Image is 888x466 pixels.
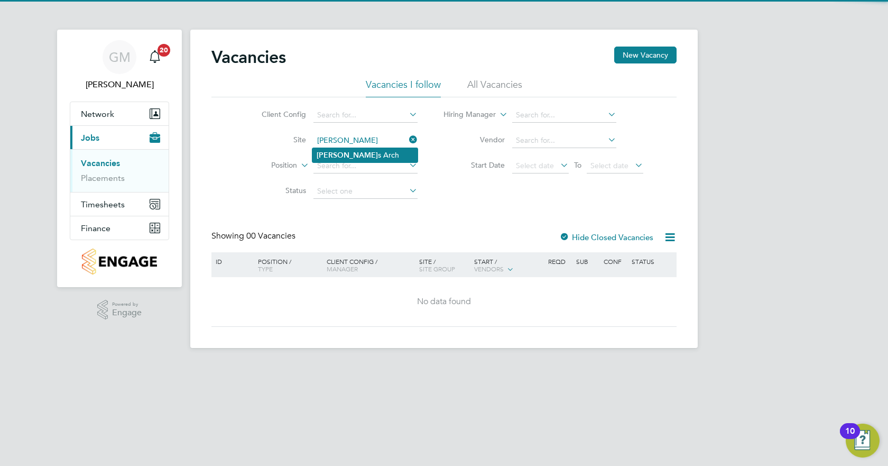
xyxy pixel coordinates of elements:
label: Hide Closed Vacancies [559,232,653,242]
a: Vacancies [81,158,120,168]
button: Jobs [70,126,169,149]
nav: Main navigation [57,30,182,287]
h2: Vacancies [211,47,286,68]
div: Conf [601,252,628,270]
div: Status [629,252,675,270]
span: Vendors [474,264,504,273]
li: All Vacancies [467,78,522,97]
li: Vacancies I follow [366,78,441,97]
span: GM [109,50,131,64]
input: Search for... [313,159,418,173]
a: 20 [144,40,165,74]
div: Position / [250,252,324,278]
button: Open Resource Center, 10 new notifications [846,424,880,458]
img: countryside-properties-logo-retina.png [82,249,156,275]
span: Jobs [81,133,99,143]
a: Powered byEngage [97,300,142,320]
label: Site [245,135,306,144]
div: No data found [213,296,675,307]
label: Client Config [245,109,306,119]
div: Jobs [70,149,169,192]
button: New Vacancy [614,47,677,63]
span: Finance [81,223,110,233]
span: Select date [516,161,554,170]
b: [PERSON_NAME] [317,151,378,160]
span: 00 Vacancies [246,231,295,241]
li: s Arch [312,148,418,162]
button: Finance [70,216,169,240]
a: Placements [81,173,125,183]
span: To [571,158,585,172]
div: 10 [845,431,855,445]
span: Site Group [419,264,455,273]
input: Search for... [512,108,616,123]
div: Showing [211,231,298,242]
span: Timesheets [81,199,125,209]
span: Network [81,109,114,119]
label: Vendor [444,135,505,144]
span: Engage [112,308,142,317]
input: Select one [313,184,418,199]
div: Site / [417,252,472,278]
label: Position [236,160,297,171]
input: Search for... [313,133,418,148]
div: Client Config / [324,252,417,278]
a: GM[PERSON_NAME] [70,40,169,91]
button: Network [70,102,169,125]
span: George Miller [70,78,169,91]
span: 20 [158,44,170,57]
input: Search for... [512,133,616,148]
span: Powered by [112,300,142,309]
div: Start / [471,252,545,279]
button: Timesheets [70,193,169,216]
label: Start Date [444,160,505,170]
a: Go to home page [70,249,169,275]
span: Type [258,264,273,273]
div: ID [213,252,250,270]
input: Search for... [313,108,418,123]
div: Reqd [545,252,573,270]
span: Select date [590,161,628,170]
label: Hiring Manager [435,109,496,120]
label: Status [245,186,306,195]
span: Manager [327,264,358,273]
div: Sub [573,252,601,270]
